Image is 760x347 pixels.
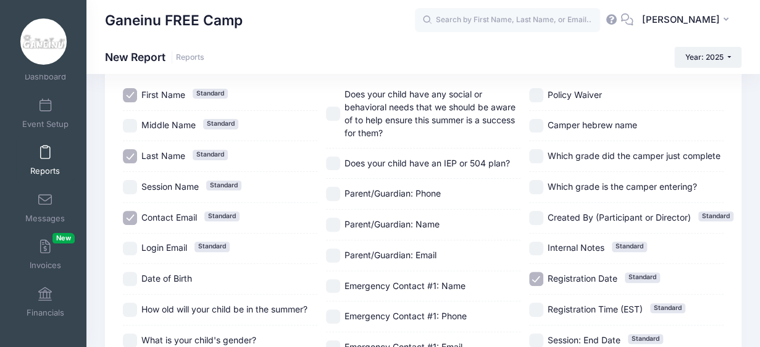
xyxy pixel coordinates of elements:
[326,107,340,121] input: Does your child have any social or behavioral needs that we should be aware of to help ensure thi...
[16,233,75,276] a: InvoicesNew
[326,309,340,324] input: Emergency Contact #1: Phone
[548,120,637,130] span: Camper hebrew name
[326,218,340,232] input: Parent/Guardian: Name
[141,212,197,222] span: Contact Email
[16,280,75,324] a: Financials
[141,120,196,130] span: Middle Name
[548,181,697,192] span: Which grade is the camper entering?
[345,311,467,321] span: Emergency Contact #1: Phone
[52,233,75,243] span: New
[625,272,660,282] span: Standard
[105,6,243,35] h1: Ganeinu FREE Camp
[141,273,192,284] span: Date of Birth
[548,212,691,222] span: Created By (Participant or Director)
[141,335,256,345] span: What is your child's gender?
[20,18,67,65] img: Ganeinu FREE Camp
[345,158,510,168] span: Does your child have an IEP or 504 plan?
[16,186,75,229] a: Messages
[685,52,724,62] span: Year: 2025
[529,180,543,194] input: Which grade is the camper entering?
[141,89,185,100] span: First Name
[123,88,137,102] input: First NameStandard
[123,119,137,133] input: Middle NameStandard
[529,88,543,102] input: Policy Waiver
[529,242,543,256] input: Internal NotesStandard
[16,139,75,182] a: Reports
[141,181,199,192] span: Session Name
[529,149,543,163] input: Which grade did the camper just complete
[204,211,240,221] span: Standard
[326,157,340,171] input: Does your child have an IEP or 504 plan?
[193,150,228,160] span: Standard
[16,92,75,135] a: Event Setup
[612,242,647,251] span: Standard
[548,304,643,314] span: Registration Time (EST)
[641,13,719,27] span: [PERSON_NAME]
[27,308,64,318] span: Financials
[345,250,436,260] span: Parent/Guardian: Email
[123,149,137,163] input: Last NameStandard
[633,6,741,35] button: [PERSON_NAME]
[415,8,600,33] input: Search by First Name, Last Name, or Email...
[30,166,60,177] span: Reports
[345,280,466,291] span: Emergency Contact #1: Name
[193,89,228,99] span: Standard
[30,261,61,271] span: Invoices
[326,248,340,263] input: Parent/Guardian: Email
[548,242,604,253] span: Internal Notes
[141,242,187,253] span: Login Email
[674,47,741,68] button: Year: 2025
[141,304,307,314] span: How old will your child be in the summer?
[123,272,137,286] input: Date of Birth
[326,187,340,201] input: Parent/Guardian: Phone
[105,51,204,63] h1: New Report
[529,119,543,133] input: Camper hebrew name
[194,242,230,251] span: Standard
[345,219,440,229] span: Parent/Guardian: Name
[628,334,663,344] span: Standard
[25,72,66,83] span: Dashboard
[123,211,137,225] input: Contact EmailStandard
[326,279,340,293] input: Emergency Contact #1: Name
[548,335,620,345] span: Session: End Date
[22,119,69,129] span: Event Setup
[176,53,204,62] a: Reports
[650,303,685,313] span: Standard
[548,89,602,100] span: Policy Waiver
[25,213,65,224] span: Messages
[123,180,137,194] input: Session NameStandard
[548,273,617,284] span: Registration Date
[123,242,137,256] input: Login EmailStandard
[698,211,733,221] span: Standard
[206,181,241,190] span: Standard
[529,303,543,317] input: Registration Time (EST)Standard
[123,303,137,317] input: How old will your child be in the summer?
[529,272,543,286] input: Registration DateStandard
[141,150,185,161] span: Last Name
[529,211,543,225] input: Created By (Participant or Director)Standard
[345,188,441,198] span: Parent/Guardian: Phone
[203,119,238,129] span: Standard
[548,150,720,161] span: Which grade did the camper just complete
[345,89,516,138] span: Does your child have any social or behavioral needs that we should be aware of to help ensure thi...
